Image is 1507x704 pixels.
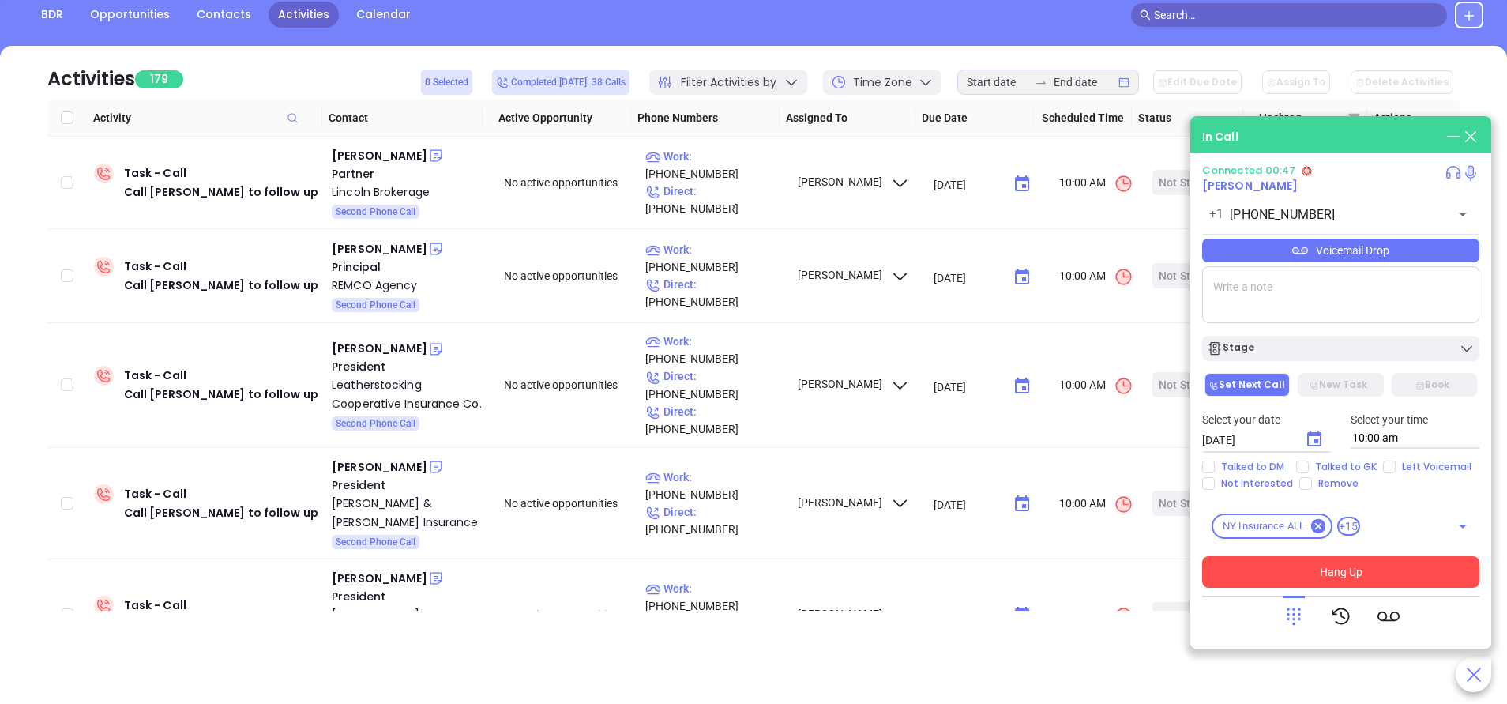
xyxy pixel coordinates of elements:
[1033,100,1132,137] th: Scheduled Time
[1159,602,1217,627] div: Not Started
[1006,262,1038,293] button: Choose date, selected date is Sep 18, 2025
[1140,9,1151,21] span: search
[645,580,783,615] p: [PHONE_NUMBER]
[645,150,692,163] span: Work :
[1452,515,1474,537] button: Open
[645,370,697,382] span: Direct :
[1209,205,1223,224] p: +1
[1202,163,1262,178] span: Connected
[332,339,427,358] div: [PERSON_NAME]
[780,100,915,137] th: Assigned To
[332,605,482,643] a: [PERSON_NAME] Insurance Agency
[645,183,783,217] p: [PHONE_NUMBER]
[645,506,697,518] span: Direct :
[124,484,318,522] div: Task - Call
[124,503,318,522] div: Call [PERSON_NAME] to follow up
[681,74,776,91] span: Filter Activities by
[1215,477,1299,490] span: Not Interested
[332,476,482,494] div: President
[504,376,632,393] div: No active opportunities
[645,148,783,183] p: [PHONE_NUMBER]
[1204,373,1290,397] button: Set Next Call
[1202,178,1298,194] a: [PERSON_NAME]
[1202,432,1292,448] input: MM/DD/YYYY
[124,596,318,634] div: Task - Call
[332,239,427,258] div: [PERSON_NAME]
[1337,517,1359,536] span: +15
[1215,461,1291,473] span: Talked to DM
[934,269,1001,285] input: MM/DD/YYYY
[645,241,783,276] p: [PHONE_NUMBER]
[1259,109,1341,126] span: Hashtag
[1035,76,1047,88] span: swap-right
[645,243,692,256] span: Work :
[1035,76,1047,88] span: to
[269,2,339,28] a: Activities
[332,165,482,183] div: Partner
[1202,336,1479,361] button: Stage
[1344,623,1369,649] li: Next Page
[645,335,692,348] span: Work :
[1186,623,1211,649] button: left
[853,74,912,91] span: Time Zone
[504,495,632,512] div: No active opportunities
[124,257,318,295] div: Task - Call
[332,569,427,588] div: [PERSON_NAME]
[1202,239,1479,262] div: Voicemail Drop
[645,185,697,198] span: Direct :
[631,100,780,137] th: Phone Numbers
[645,276,783,311] p: [PHONE_NUMBER]
[645,503,783,538] p: [PHONE_NUMBER]
[1367,100,1441,137] th: Actions
[934,608,1001,624] input: MM/DD/YYYY
[1153,70,1242,94] button: Edit Due Date
[1006,371,1038,402] button: Choose date, selected date is Sep 18, 2025
[347,2,420,28] a: Calendar
[1212,514,1332,539] div: NY Insurance ALL
[187,2,261,28] a: Contacts
[332,375,482,413] a: Leatherstocking Cooperative Insurance Co.
[645,278,697,291] span: Direct :
[645,333,783,367] p: [PHONE_NUMBER]
[1396,461,1478,473] span: Left Voicemail
[1298,373,1383,397] button: New Task
[1059,606,1133,626] span: 10:00 AM
[336,203,415,220] span: Second Phone Call
[332,457,427,476] div: [PERSON_NAME]
[645,582,692,595] span: Work :
[504,606,632,623] div: No active opportunities
[336,415,415,432] span: Second Phone Call
[1309,461,1383,473] span: Talked to GK
[934,176,1001,192] input: MM/DD/YYYY
[1006,600,1038,631] button: Choose date, selected date is Sep 18, 2025
[1312,477,1365,490] span: Remove
[915,100,1033,137] th: Due Date
[967,73,1028,91] input: Start date
[1262,70,1330,94] button: Assign To
[1006,168,1038,200] button: Choose date, selected date is Sep 18, 2025
[124,385,318,404] div: Call [PERSON_NAME] to follow up
[934,497,1001,513] input: MM/DD/YYYY
[1159,372,1217,397] div: Not Started
[425,73,468,91] span: 0 Selected
[124,366,318,404] div: Task - Call
[332,494,482,532] div: [PERSON_NAME] & [PERSON_NAME] Insurance
[81,2,179,28] a: Opportunities
[645,367,783,402] p: [PHONE_NUMBER]
[1132,100,1243,137] th: Status
[1213,518,1314,534] span: NY Insurance ALL
[645,403,783,438] p: [PHONE_NUMBER]
[1202,129,1238,145] div: In Call
[332,258,482,276] div: Principal
[1452,203,1474,225] button: Open
[1186,623,1211,649] li: Previous Page
[332,183,482,201] a: Lincoln Brokerage
[332,358,482,375] div: President
[934,379,1001,395] input: MM/DD/YYYY
[124,183,318,201] div: Call [PERSON_NAME] to follow up
[332,588,482,605] div: President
